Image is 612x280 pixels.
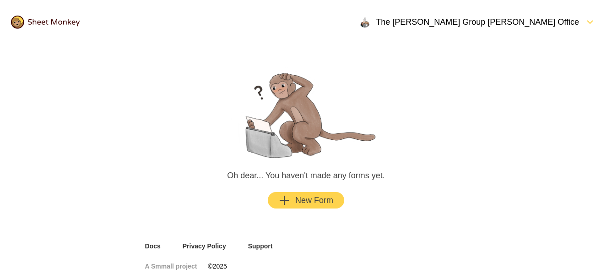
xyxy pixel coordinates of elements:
[224,66,389,159] img: empty.png
[585,16,596,27] svg: FormDown
[354,11,601,33] button: Open Menu
[268,192,344,209] button: AddNew Form
[11,16,80,29] img: logo@2x.png
[145,242,161,251] a: Docs
[183,242,226,251] a: Privacy Policy
[145,262,197,271] a: A Smmall project
[279,195,290,206] svg: Add
[227,170,385,181] p: Oh dear... You haven't made any forms yet.
[279,195,333,206] div: New Form
[208,262,227,271] span: © 2025
[248,242,273,251] a: Support
[359,16,579,27] div: The [PERSON_NAME] Group [PERSON_NAME] Office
